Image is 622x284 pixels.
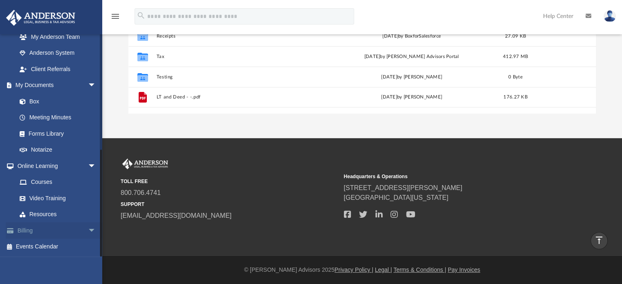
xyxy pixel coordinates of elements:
[121,178,338,185] small: TOLL FREE
[121,201,338,208] small: SUPPORT
[11,110,104,126] a: Meeting Minutes
[121,189,161,196] a: 800.706.4741
[328,53,495,60] div: [DATE] by [PERSON_NAME] Advisors Portal
[505,34,525,38] span: 27.09 KB
[110,11,120,21] i: menu
[393,266,446,273] a: Terms & Conditions |
[121,159,170,169] img: Anderson Advisors Platinum Portal
[88,77,104,94] span: arrow_drop_down
[88,158,104,174] span: arrow_drop_down
[344,173,561,180] small: Headquarters & Operations
[137,11,146,20] i: search
[11,45,104,61] a: Anderson System
[11,125,100,142] a: Forms Library
[328,94,495,101] div: [DATE] by [PERSON_NAME]
[604,10,616,22] img: User Pic
[6,158,104,174] a: Online Learningarrow_drop_down
[11,61,104,77] a: Client Referrals
[328,74,495,81] div: [DATE] by [PERSON_NAME]
[344,194,448,201] a: [GEOGRAPHIC_DATA][US_STATE]
[344,184,462,191] a: [STREET_ADDRESS][PERSON_NAME]
[594,235,604,245] i: vertical_align_top
[508,75,523,79] span: 0 Byte
[11,29,100,45] a: My Anderson Team
[11,174,104,190] a: Courses
[11,93,100,110] a: Box
[328,33,495,40] div: [DATE] by BoxforSalesforce
[156,34,324,39] button: Receipts
[88,222,104,239] span: arrow_drop_down
[121,212,231,219] a: [EMAIL_ADDRESS][DOMAIN_NAME]
[11,142,104,158] a: Notarize
[6,222,108,239] a: Billingarrow_drop_down
[11,190,100,206] a: Video Training
[503,54,528,59] span: 412.97 MB
[503,95,527,100] span: 176.27 KB
[375,266,392,273] a: Legal |
[6,239,108,255] a: Events Calendar
[156,74,324,80] button: Testing
[335,266,373,273] a: Privacy Policy |
[11,206,104,223] a: Resources
[156,54,324,59] button: Tax
[6,77,104,94] a: My Documentsarrow_drop_down
[591,232,608,249] a: vertical_align_top
[110,16,120,21] a: menu
[102,266,622,274] div: © [PERSON_NAME] Advisors 2025
[4,10,78,26] img: Anderson Advisors Platinum Portal
[156,95,324,100] button: LT and Deed - -.pdf
[448,266,480,273] a: Pay Invoices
